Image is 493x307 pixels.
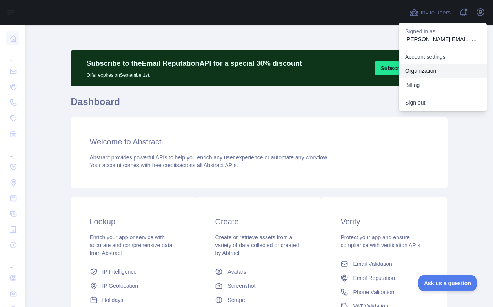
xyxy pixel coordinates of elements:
span: Email Validation [353,260,392,268]
a: Avatars [212,265,306,279]
button: Invite users [408,6,452,19]
div: ... [6,254,19,269]
span: Protect your app and ensure compliance with verification APIs [340,234,420,248]
a: Screenshot [212,279,306,293]
span: Create or retrieve assets from a variety of data collected or created by Abtract [215,234,299,256]
span: Avatars [227,268,246,276]
a: Holidays [87,293,181,307]
p: Subscribe to the Email Reputation API for a special 30 % discount [87,58,302,69]
a: Email Validation [337,257,431,271]
h3: Lookup [90,216,178,227]
span: Abstract provides powerful APIs to help you enrich any user experience or automate any workflow. [90,154,329,161]
button: Subscribe [DATE] [375,61,433,75]
a: Organization [399,64,487,78]
span: Scrape [227,296,245,304]
p: [PERSON_NAME][EMAIL_ADDRESS][PERSON_NAME][DOMAIN_NAME] [405,35,480,43]
span: free credits [152,162,179,168]
h3: Welcome to Abstract. [90,136,429,147]
span: Your account comes with across all Abstract APIs. [90,162,238,168]
span: Invite users [420,8,451,17]
div: ... [6,143,19,158]
span: IP Intelligence [102,268,137,276]
span: Enrich your app or service with accurate and comprehensive data from Abstract [90,234,173,256]
a: Email Reputation [337,271,431,285]
button: Billing [399,78,487,92]
span: Phone Validation [353,288,394,296]
a: IP Intelligence [87,265,181,279]
a: IP Geolocation [87,279,181,293]
span: IP Geolocation [102,282,138,290]
button: Sign out [399,96,487,110]
a: Phone Validation [337,285,431,299]
span: Email Reputation [353,274,395,282]
h3: Verify [340,216,428,227]
div: ... [6,47,19,63]
h1: Dashboard [71,96,448,114]
p: Offer expires on September 1st. [87,69,302,78]
iframe: Toggle Customer Support [418,275,477,291]
a: Account settings [399,50,487,64]
span: Holidays [102,296,124,304]
p: Signed in as [405,27,480,35]
h3: Create [215,216,303,227]
a: Scrape [212,293,306,307]
span: Screenshot [227,282,255,290]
